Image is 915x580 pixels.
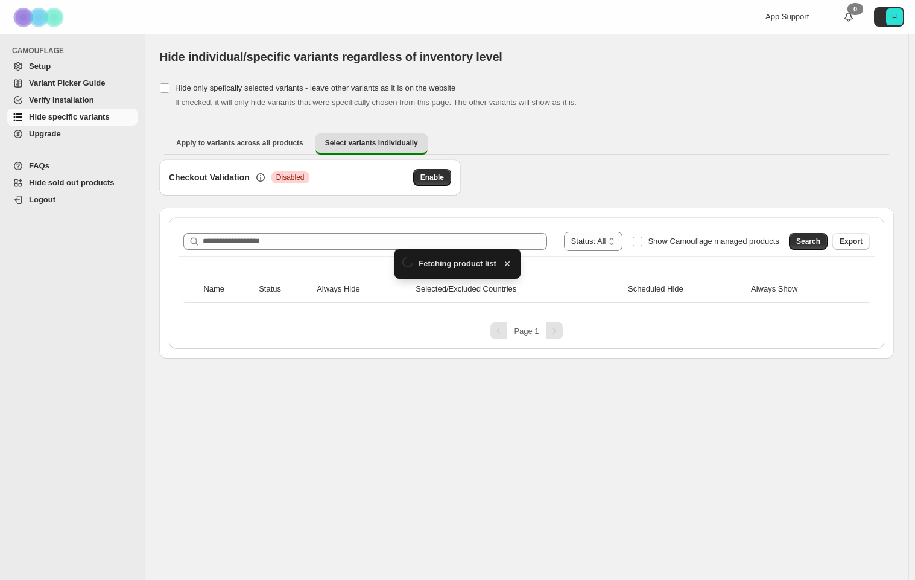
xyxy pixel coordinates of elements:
[29,178,115,187] span: Hide sold out products
[325,138,418,148] span: Select variants individually
[175,98,577,107] span: If checked, it will only hide variants that were specifically chosen from this page. The other va...
[276,173,305,182] span: Disabled
[10,1,70,34] img: Camouflage
[29,62,51,71] span: Setup
[648,237,779,246] span: Show Camouflage managed products
[796,237,820,246] span: Search
[765,12,809,21] span: App Support
[7,92,138,109] a: Verify Installation
[166,133,313,153] button: Apply to variants across all products
[29,95,94,104] span: Verify Installation
[313,276,412,303] th: Always Hide
[514,327,539,336] span: Page 1
[159,159,894,359] div: Select variants individually
[7,109,138,126] a: Hide specific variants
[176,138,303,148] span: Apply to variants across all products
[29,129,61,138] span: Upgrade
[7,158,138,174] a: FAQs
[7,191,138,208] a: Logout
[7,75,138,92] a: Variant Picker Guide
[29,112,110,121] span: Hide specific variants
[624,276,747,303] th: Scheduled Hide
[29,161,49,170] span: FAQs
[886,8,903,25] span: Avatar with initials H
[874,7,904,27] button: Avatar with initials H
[840,237,863,246] span: Export
[789,233,828,250] button: Search
[315,133,428,155] button: Select variants individually
[847,3,863,15] div: 0
[169,171,250,183] h3: Checkout Validation
[420,173,444,182] span: Enable
[7,58,138,75] a: Setup
[419,258,496,270] span: Fetching product list
[413,169,451,186] button: Enable
[892,13,897,21] text: H
[7,126,138,142] a: Upgrade
[832,233,870,250] button: Export
[747,276,853,303] th: Always Show
[843,11,855,23] a: 0
[175,83,455,92] span: Hide only spefically selected variants - leave other variants as it is on the website
[412,276,624,303] th: Selected/Excluded Countries
[159,50,502,63] span: Hide individual/specific variants regardless of inventory level
[7,174,138,191] a: Hide sold out products
[12,46,139,56] span: CAMOUFLAGE
[29,78,105,88] span: Variant Picker Guide
[255,276,313,303] th: Status
[29,195,55,204] span: Logout
[200,276,255,303] th: Name
[179,322,875,339] nav: Pagination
